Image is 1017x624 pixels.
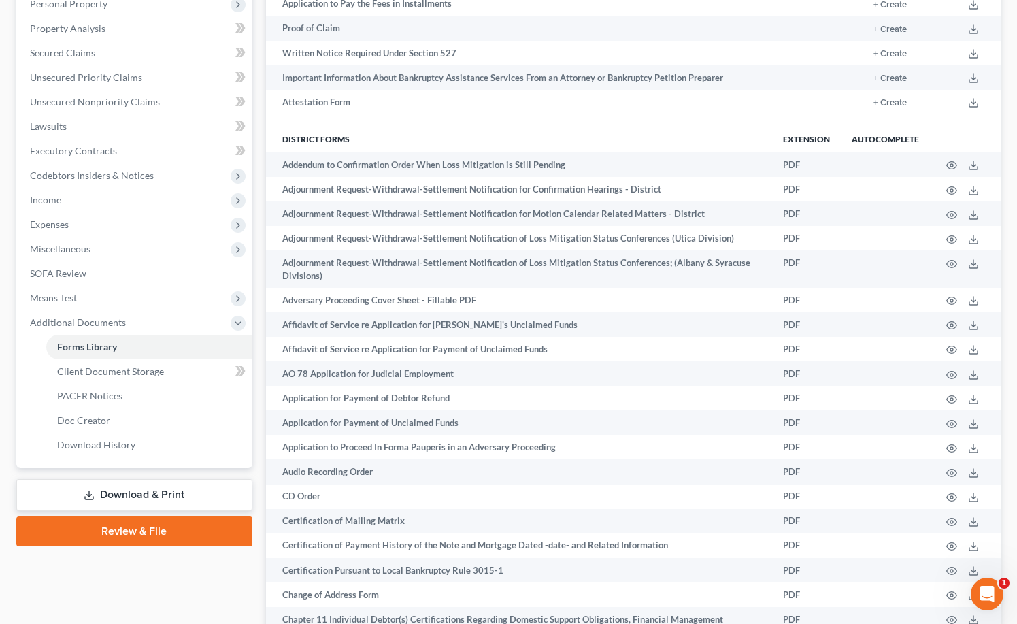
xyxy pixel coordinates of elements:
td: PDF [772,201,841,226]
td: CD Order [266,485,772,509]
span: Executory Contracts [30,145,117,157]
td: PDF [772,337,841,361]
iframe: Intercom live chat [971,578,1003,610]
span: PACER Notices [57,390,122,401]
td: PDF [772,459,841,484]
td: PDF [772,558,841,582]
td: PDF [772,533,841,558]
a: Doc Creator [46,408,252,433]
td: Application for Payment of Debtor Refund [266,386,772,410]
td: Proof of Claim [266,16,794,41]
td: Written Notice Required Under Section 527 [266,41,794,65]
button: + Create [873,50,907,59]
th: District forms [266,125,772,152]
th: Autocomplete [841,125,930,152]
td: PDF [772,152,841,177]
a: Lawsuits [19,114,252,139]
td: Application for Payment of Unclaimed Funds [266,410,772,435]
td: PDF [772,226,841,250]
td: Certification Pursuant to Local Bankruptcy Rule 3015-1 [266,558,772,582]
td: PDF [772,177,841,201]
a: Unsecured Priority Claims [19,65,252,90]
a: Review & File [16,516,252,546]
button: + Create [873,99,907,108]
span: SOFA Review [30,267,86,279]
button: + Create [873,74,907,83]
a: Download History [46,433,252,457]
span: Codebtors Insiders & Notices [30,169,154,181]
a: Client Document Storage [46,359,252,384]
span: Unsecured Nonpriority Claims [30,96,160,108]
a: Executory Contracts [19,139,252,163]
td: PDF [772,435,841,459]
td: Adjournment Request-Withdrawal-Settlement Notification of Loss Mitigation Status Conferences; (Al... [266,250,772,288]
a: Unsecured Nonpriority Claims [19,90,252,114]
td: PDF [772,410,841,435]
td: Adjournment Request-Withdrawal-Settlement Notification for Motion Calendar Related Matters - Dist... [266,201,772,226]
td: Important Information About Bankruptcy Assistance Services From an Attorney or Bankruptcy Petitio... [266,65,794,90]
td: Change of Address Form [266,582,772,607]
td: Addendum to Confirmation Order When Loss Mitigation is Still Pending [266,152,772,177]
td: Affidavit of Service re Application for Payment of Unclaimed Funds [266,337,772,361]
span: Expenses [30,218,69,230]
span: Property Analysis [30,22,105,34]
td: Audio Recording Order [266,459,772,484]
a: Forms Library [46,335,252,359]
td: PDF [772,509,841,533]
span: Client Document Storage [57,365,164,377]
td: PDF [772,361,841,386]
td: Adjournment Request-Withdrawal-Settlement Notification for Confirmation Hearings - District [266,177,772,201]
td: PDF [772,288,841,312]
a: Download & Print [16,479,252,511]
span: Forms Library [57,341,117,352]
td: Application to Proceed In Forma Pauperis in an Adversary Proceeding [266,435,772,459]
td: AO 78 Application for Judicial Employment [266,361,772,386]
td: Certification of Mailing Matrix [266,509,772,533]
span: Additional Documents [30,316,126,328]
td: PDF [772,582,841,607]
td: Adjournment Request-Withdrawal-Settlement Notification of Loss Mitigation Status Conferences (Uti... [266,226,772,250]
td: PDF [772,250,841,288]
button: + Create [873,25,907,34]
td: Certification of Payment History of the Note and Mortgage Dated -date- and Related Information [266,533,772,558]
td: Adversary Proceeding Cover Sheet - Fillable PDF [266,288,772,312]
td: Affidavit of Service re Application for [PERSON_NAME]'s Unclaimed Funds [266,312,772,337]
span: Miscellaneous [30,243,90,254]
span: Doc Creator [57,414,110,426]
a: PACER Notices [46,384,252,408]
a: Secured Claims [19,41,252,65]
span: Income [30,194,61,206]
td: Attestation Form [266,90,794,114]
td: PDF [772,386,841,410]
span: Unsecured Priority Claims [30,71,142,83]
td: PDF [772,485,841,509]
span: Means Test [30,292,77,303]
span: Secured Claims [30,47,95,59]
a: SOFA Review [19,261,252,286]
td: PDF [772,312,841,337]
span: 1 [999,578,1010,589]
span: Lawsuits [30,120,67,132]
button: + Create [873,1,907,10]
a: Property Analysis [19,16,252,41]
span: Download History [57,439,135,450]
th: Extension [772,125,841,152]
